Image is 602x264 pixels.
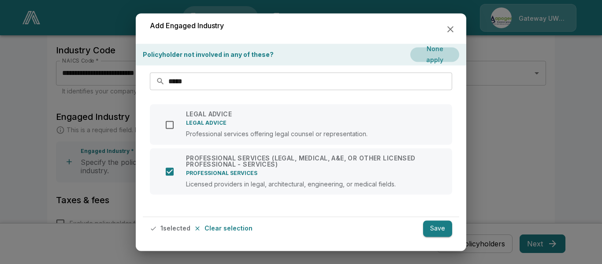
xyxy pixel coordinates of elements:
p: LEGAL ADVICE [186,112,368,118]
p: Clear selection [204,226,253,232]
p: Professional services offering legal counsel or representation. [186,131,368,138]
p: Policyholder not involved in any of these? [143,50,274,59]
p: PROFESSIONAL SERVICES (LEGAL, MEDICAL, A&E, OR OTHER LICENSED PROFESSIONAL - SERVICES) [186,155,442,167]
p: Licensed providers in legal, architectural, engineering, or medical fields. [186,181,442,187]
p: LEGAL ADVICE [186,119,368,127]
h6: Add Engaged Industry [150,20,224,32]
p: PROFESSIONAL SERVICES [186,169,442,177]
button: None apply [410,48,459,62]
p: 1 selected [160,226,190,232]
button: Save [423,221,452,237]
